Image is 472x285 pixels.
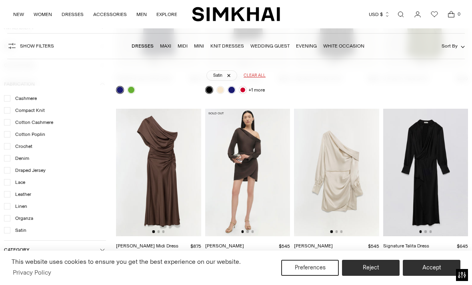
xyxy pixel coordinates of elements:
[205,109,290,236] img: Cameron Dress
[10,179,25,186] span: Lace
[419,230,422,233] button: Go to slide 1
[192,6,280,22] a: SIMKHAI
[10,143,32,150] span: Crochet
[342,260,400,276] button: Reject
[62,6,84,23] a: DRESSES
[156,6,177,23] a: EXPLORE
[248,84,265,96] a: +1 more
[294,243,333,249] a: [PERSON_NAME]
[93,6,127,23] a: ACCESSORIES
[7,40,54,52] button: Show Filters
[157,230,160,233] button: Go to slide 2
[10,155,29,162] span: Denim
[162,230,164,233] button: Go to slide 3
[442,42,465,50] button: Sort By
[246,230,249,233] button: Go to slide 2
[340,230,342,233] button: Go to slide 3
[403,260,460,276] button: Accept
[330,230,333,233] button: Go to slide 1
[34,6,52,23] a: WOMEN
[410,6,426,22] a: Go to the account page
[160,43,171,49] a: Maxi
[6,255,80,279] iframe: Sign Up via Text for Offers
[194,43,204,49] a: Mini
[10,95,37,102] span: Cashmere
[244,70,266,81] a: Clear all
[12,258,241,265] span: This website uses cookies to ensure you get the best experience on our website.
[251,230,254,233] button: Go to slide 3
[10,191,31,198] span: Leather
[116,243,178,249] a: [PERSON_NAME] Midi Dress
[10,119,53,126] span: Cotton Cashmere
[443,6,459,22] a: Open cart modal
[210,43,244,49] a: Knit Dresses
[442,43,458,49] span: Sort By
[429,230,432,233] button: Go to slide 3
[132,38,364,54] nav: Linked collections
[4,247,100,253] span: Category
[10,107,45,114] span: Compact Knit
[455,10,462,18] span: 0
[250,43,290,49] a: Wedding Guest
[424,230,427,233] button: Go to slide 2
[20,43,54,49] span: Show Filters
[152,230,155,233] button: Go to slide 1
[10,131,45,138] span: Cotton Poplin
[205,243,244,249] a: [PERSON_NAME]
[369,6,390,23] button: USD $
[10,215,33,222] span: Organza
[281,260,339,276] button: Preferences
[383,243,429,249] a: Signature Talita Dress
[323,43,364,49] a: White Occasion
[10,167,46,174] span: Draped Jersey
[241,230,244,233] button: Go to slide 1
[244,72,266,79] span: Clear all
[335,230,338,233] button: Go to slide 2
[132,43,154,49] a: Dresses
[4,241,106,259] button: Category
[426,6,442,22] a: Wishlist
[296,43,317,49] a: Evening
[178,43,188,49] a: Midi
[393,6,409,22] a: Open search modal
[116,109,201,236] img: Joanna Satin Midi Dress
[294,109,379,236] img: Cameron Dress
[136,6,147,23] a: MEN
[13,6,24,23] a: NEW
[206,70,237,81] a: Satin
[10,203,27,210] span: Linen
[10,227,26,234] span: Satin
[383,109,468,236] img: Signature Talita Dress - SIMKHAI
